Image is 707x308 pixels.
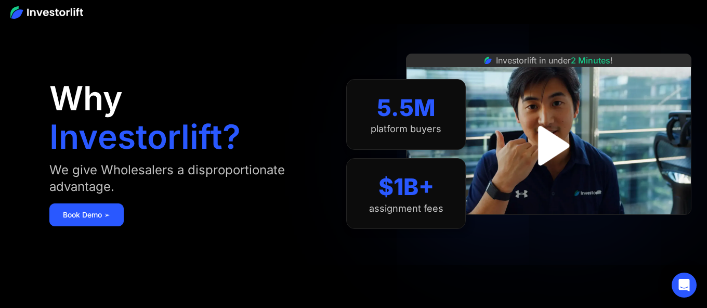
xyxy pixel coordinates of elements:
a: open lightbox [518,114,580,177]
div: assignment fees [369,203,443,214]
div: 5.5M [377,94,436,122]
div: Investorlift in under ! [496,54,613,67]
div: $1B+ [378,173,434,201]
div: platform buyers [371,123,441,135]
div: We give Wholesalers a disproportionate advantage. [49,162,325,195]
iframe: Customer reviews powered by Trustpilot [471,220,627,233]
span: 2 Minutes [571,55,610,66]
div: Open Intercom Messenger [672,273,697,298]
h1: Why [49,82,123,115]
a: Book Demo ➢ [49,203,124,226]
h1: Investorlift? [49,120,241,153]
